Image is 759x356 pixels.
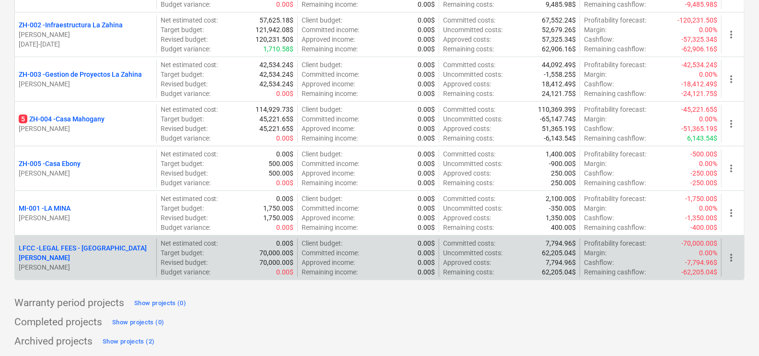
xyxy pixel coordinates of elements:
p: -7,794.96$ [685,258,717,267]
p: Target budget : [161,114,204,124]
p: Remaining income : [302,178,358,188]
p: Approved income : [302,124,355,133]
p: 0.00% [699,25,717,35]
p: [PERSON_NAME] [19,213,152,223]
p: Profitability forecast : [584,105,646,114]
p: 24,121.75$ [542,89,576,98]
p: 57,325.34$ [542,35,576,44]
span: more_vert [725,163,737,174]
p: 7,794.96$ [546,258,576,267]
p: 110,369.39$ [538,105,576,114]
p: [PERSON_NAME] [19,124,152,133]
p: 0.00$ [276,267,293,277]
p: Remaining costs : [443,223,494,232]
p: Remaining cashflow : [584,44,646,54]
p: Committed income : [302,248,359,258]
p: 52,679.26$ [542,25,576,35]
span: more_vert [725,118,737,130]
p: Committed income : [302,70,359,79]
p: -1,750.00$ [685,194,717,203]
p: -51,365.19$ [681,124,717,133]
p: Client budget : [302,149,342,159]
p: Revised budget : [161,124,208,133]
p: Committed income : [302,203,359,213]
p: -400.00$ [690,223,717,232]
p: Remaining income : [302,44,358,54]
span: 5 [19,115,27,123]
p: Approved income : [302,35,355,44]
p: 62,205.04$ [542,267,576,277]
p: Remaining costs : [443,44,494,54]
p: Approved costs : [443,213,491,223]
p: Margin : [584,159,607,168]
p: 0.00$ [418,168,435,178]
p: 18,412.49$ [542,79,576,89]
p: Uncommitted costs : [443,70,502,79]
p: -42,534.24$ [681,60,717,70]
p: 0.00$ [418,114,435,124]
p: Cashflow : [584,168,614,178]
p: Committed costs : [443,60,495,70]
p: Committed income : [302,159,359,168]
p: [DATE] - [DATE] [19,39,152,49]
p: 0.00% [699,203,717,213]
p: Approved income : [302,213,355,223]
p: Uncommitted costs : [443,25,502,35]
p: 44,092.49$ [542,60,576,70]
p: Uncommitted costs : [443,114,502,124]
p: Remaining cashflow : [584,89,646,98]
span: more_vert [725,73,737,85]
p: Profitability forecast : [584,238,646,248]
p: 0.00$ [418,194,435,203]
p: Profitability forecast : [584,149,646,159]
p: 0.00$ [418,15,435,25]
p: 0.00$ [418,89,435,98]
p: Cashflow : [584,213,614,223]
p: Profitability forecast : [584,15,646,25]
p: Remaining income : [302,223,358,232]
p: Uncommitted costs : [443,203,502,213]
p: Target budget : [161,70,204,79]
p: -120,231.50$ [677,15,717,25]
p: 0.00$ [276,223,293,232]
p: Approved income : [302,168,355,178]
p: 62,205.04$ [542,248,576,258]
p: Approved income : [302,258,355,267]
p: 0.00$ [418,238,435,248]
p: Remaining cashflow : [584,133,646,143]
p: Remaining cashflow : [584,178,646,188]
p: 0.00$ [418,79,435,89]
p: Completed projects [14,316,102,329]
p: Target budget : [161,203,204,213]
p: -62,205.04$ [681,267,717,277]
p: 70,000.00$ [259,258,293,267]
p: Client budget : [302,194,342,203]
p: 2,100.00$ [546,194,576,203]
div: ZH-002 -Infraestructura La Zahina[PERSON_NAME][DATE]-[DATE] [19,20,152,49]
div: LFCC -LEGAL FEES - [GEOGRAPHIC_DATA][PERSON_NAME][PERSON_NAME] [19,243,152,272]
div: Show projects (2) [103,336,154,347]
p: Margin : [584,25,607,35]
p: Budget variance : [161,178,210,188]
p: 0.00$ [418,149,435,159]
p: 0.00$ [276,178,293,188]
p: -57,325.34$ [681,35,717,44]
p: [PERSON_NAME] [19,262,152,272]
p: -70,000.00$ [681,238,717,248]
p: Committed costs : [443,15,495,25]
p: Approved costs : [443,124,491,133]
p: Remaining costs : [443,178,494,188]
p: 45,221.65$ [259,114,293,124]
p: ZH-003 - Gestion de Proyectos La Zahina [19,70,142,79]
p: Warranty period projects [14,297,124,310]
p: Approved income : [302,79,355,89]
p: Target budget : [161,159,204,168]
p: 0.00$ [276,194,293,203]
p: Revised budget : [161,258,208,267]
p: Committed costs : [443,238,495,248]
p: 0.00$ [418,35,435,44]
p: 1,750.00$ [263,203,293,213]
div: ZH-003 -Gestion de Proyectos La Zahina[PERSON_NAME] [19,70,152,89]
p: Remaining income : [302,89,358,98]
span: more_vert [725,252,737,263]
